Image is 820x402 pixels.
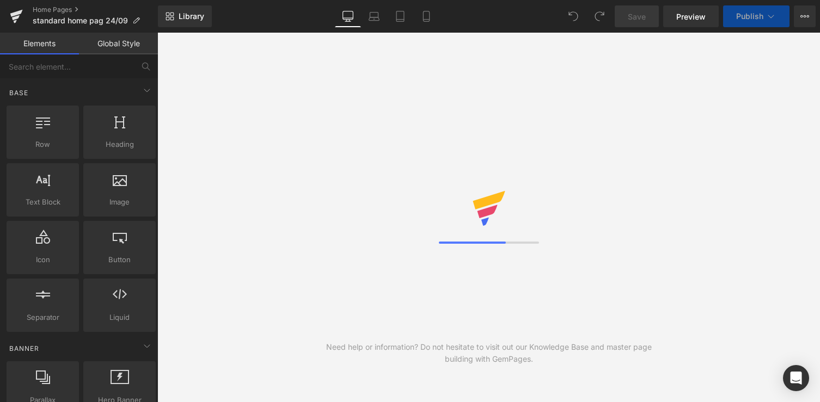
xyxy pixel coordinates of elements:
span: Save [628,11,646,22]
a: Preview [663,5,719,27]
span: Text Block [10,196,76,208]
span: Library [179,11,204,21]
span: Separator [10,312,76,323]
a: Home Pages [33,5,158,14]
a: Tablet [387,5,413,27]
span: Publish [736,12,763,21]
span: Heading [87,139,152,150]
button: Redo [589,5,610,27]
a: Mobile [413,5,439,27]
span: Image [87,196,152,208]
span: Preview [676,11,706,22]
span: Base [8,88,29,98]
button: More [794,5,816,27]
span: Row [10,139,76,150]
a: Global Style [79,33,158,54]
a: Laptop [361,5,387,27]
button: Publish [723,5,790,27]
span: Button [87,254,152,265]
span: Liquid [87,312,152,323]
span: Banner [8,343,40,354]
a: Desktop [335,5,361,27]
button: Undo [562,5,584,27]
div: Need help or information? Do not hesitate to visit out our Knowledge Base and master page buildin... [323,341,654,365]
a: New Library [158,5,212,27]
span: standard home pag 24/09 [33,16,128,25]
div: Open Intercom Messenger [783,365,809,391]
span: Icon [10,254,76,265]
